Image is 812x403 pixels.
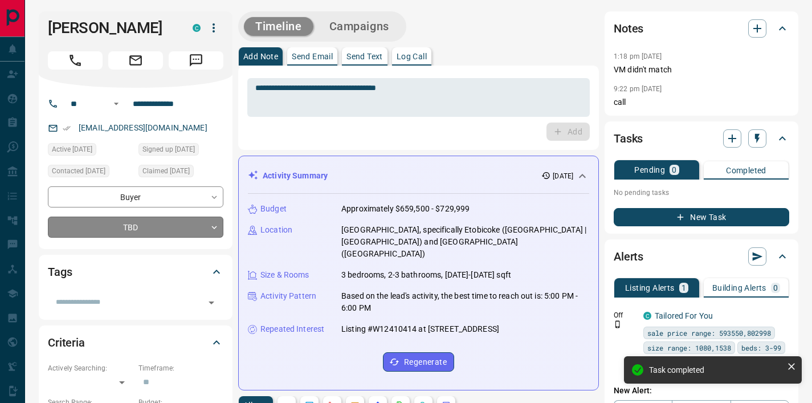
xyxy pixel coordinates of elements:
[48,363,133,373] p: Actively Searching:
[649,365,782,374] div: Task completed
[243,52,278,60] p: Add Note
[614,243,789,270] div: Alerts
[643,312,651,320] div: condos.ca
[260,269,309,281] p: Size & Rooms
[52,165,105,177] span: Contacted [DATE]
[138,165,223,181] div: Thu Oct 09 2025
[614,52,662,60] p: 1:18 pm [DATE]
[138,363,223,373] p: Timeframe:
[292,52,333,60] p: Send Email
[655,311,713,320] a: Tailored For You
[341,290,589,314] p: Based on the lead's activity, the best time to reach out is: 5:00 PM - 6:00 PM
[383,352,454,372] button: Regenerate
[726,166,766,174] p: Completed
[193,24,201,32] div: condos.ca
[142,144,195,155] span: Signed up [DATE]
[614,310,636,320] p: Off
[647,327,771,339] span: sale price range: 593550,802998
[346,52,383,60] p: Send Text
[142,165,190,177] span: Claimed [DATE]
[773,284,778,292] p: 0
[260,323,324,335] p: Repeated Interest
[79,123,207,132] a: [EMAIL_ADDRESS][DOMAIN_NAME]
[52,144,92,155] span: Active [DATE]
[341,203,470,215] p: Approximately $659,500 - $729,999
[48,51,103,70] span: Call
[48,186,223,207] div: Buyer
[614,125,789,152] div: Tasks
[138,143,223,159] div: Thu Oct 09 2025
[625,284,675,292] p: Listing Alerts
[260,203,287,215] p: Budget
[614,184,789,201] p: No pending tasks
[397,52,427,60] p: Log Call
[614,96,789,108] p: call
[169,51,223,70] span: Message
[614,64,789,76] p: VM didn't match
[48,19,176,37] h1: [PERSON_NAME]
[48,263,72,281] h2: Tags
[614,208,789,226] button: New Task
[244,17,313,36] button: Timeline
[712,284,766,292] p: Building Alerts
[341,269,511,281] p: 3 bedrooms, 2-3 bathrooms, [DATE]-[DATE] sqft
[48,333,85,352] h2: Criteria
[48,165,133,181] div: Thu Oct 09 2025
[48,329,223,356] div: Criteria
[203,295,219,311] button: Open
[682,284,686,292] p: 1
[48,217,223,238] div: TBD
[260,290,316,302] p: Activity Pattern
[614,15,789,42] div: Notes
[614,247,643,266] h2: Alerts
[647,342,731,353] span: size range: 1080,1538
[634,166,665,174] p: Pending
[48,143,133,159] div: Thu Oct 09 2025
[553,171,573,181] p: [DATE]
[63,124,71,132] svg: Email Verified
[741,342,781,353] span: beds: 3-99
[341,224,589,260] p: [GEOGRAPHIC_DATA], specifically Etobicoke ([GEOGRAPHIC_DATA] | [GEOGRAPHIC_DATA]) and [GEOGRAPHIC...
[614,385,789,397] p: New Alert:
[614,19,643,38] h2: Notes
[48,258,223,286] div: Tags
[614,85,662,93] p: 9:22 pm [DATE]
[318,17,401,36] button: Campaigns
[260,224,292,236] p: Location
[108,51,163,70] span: Email
[614,320,622,328] svg: Push Notification Only
[109,97,123,111] button: Open
[263,170,328,182] p: Activity Summary
[614,129,643,148] h2: Tasks
[672,166,676,174] p: 0
[341,323,499,335] p: Listing #W12410414 at [STREET_ADDRESS]
[248,165,589,186] div: Activity Summary[DATE]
